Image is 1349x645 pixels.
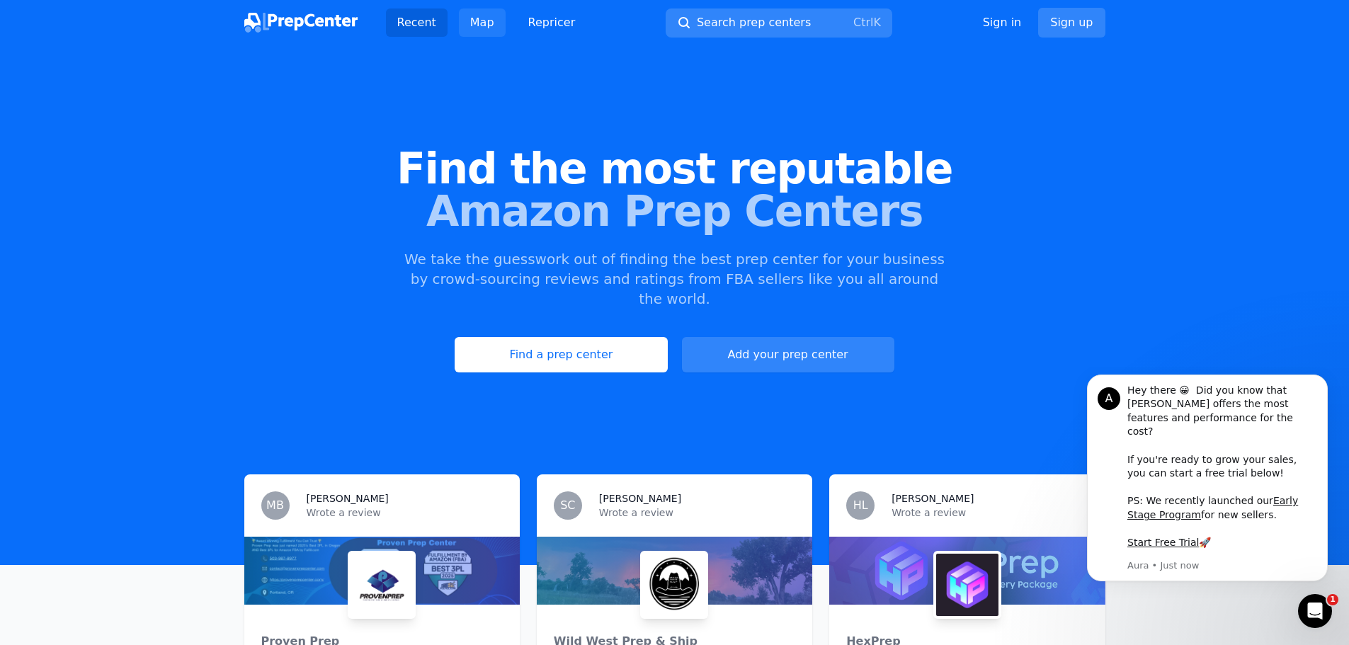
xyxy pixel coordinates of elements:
kbd: K [873,16,881,29]
a: Recent [386,8,448,37]
span: MB [266,500,284,511]
img: PrepCenter [244,13,358,33]
iframe: Intercom live chat [1298,594,1332,628]
span: Amazon Prep Centers [23,190,1326,232]
h3: [PERSON_NAME] [307,491,389,506]
kbd: Ctrl [853,16,873,29]
a: Map [459,8,506,37]
p: Wrote a review [307,506,503,520]
img: Proven Prep [351,554,413,616]
p: Wrote a review [599,506,795,520]
a: Repricer [517,8,587,37]
p: We take the guesswork out of finding the best prep center for your business by crowd-sourcing rev... [403,249,947,309]
img: Wild West Prep & Ship [643,554,705,616]
a: Find a prep center [455,337,667,372]
a: Sign up [1038,8,1105,38]
iframe: Intercom notifications message [1066,367,1349,607]
p: Wrote a review [892,506,1088,520]
span: SC [560,500,575,511]
img: HexPrep [936,554,998,616]
h3: [PERSON_NAME] [892,491,974,506]
a: Add your prep center [682,337,894,372]
span: HL [853,500,868,511]
span: Find the most reputable [23,147,1326,190]
a: Sign in [983,14,1022,31]
span: Search prep centers [697,14,811,31]
button: Search prep centersCtrlK [666,8,892,38]
h3: [PERSON_NAME] [599,491,681,506]
span: 1 [1327,594,1338,605]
